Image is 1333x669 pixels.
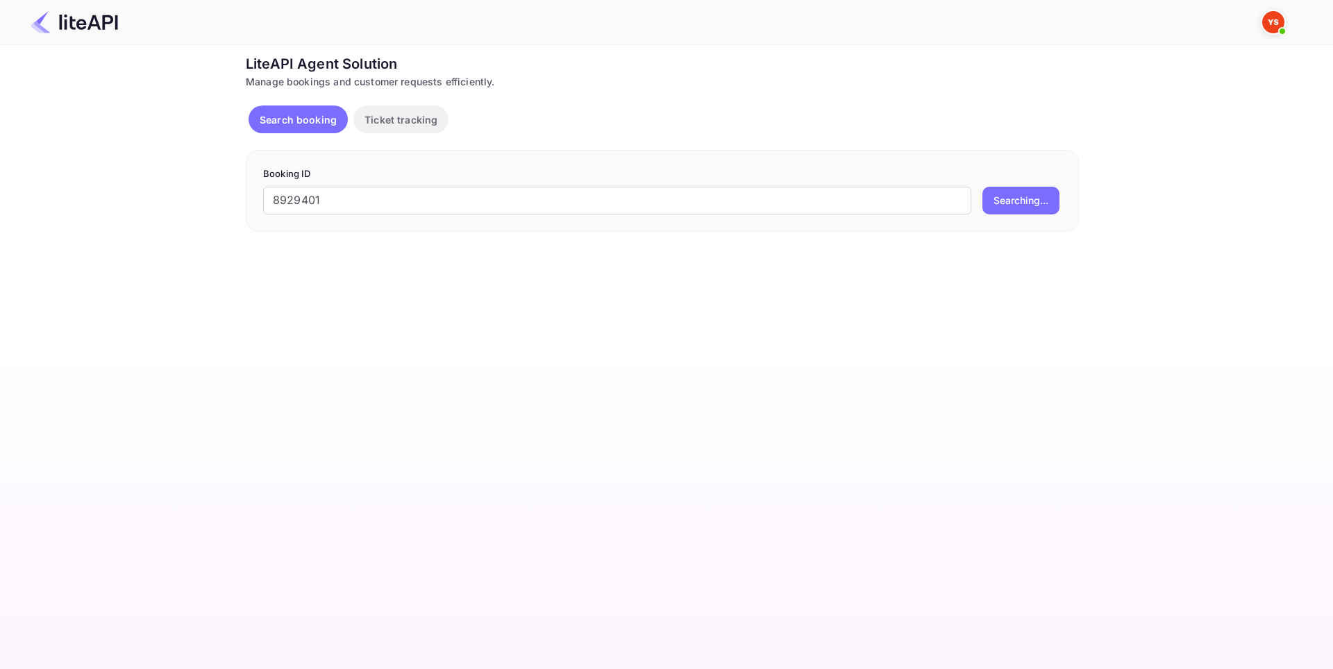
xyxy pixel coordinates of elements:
img: LiteAPI Logo [31,11,118,33]
p: Search booking [260,112,337,127]
button: Searching... [982,187,1059,214]
p: Ticket tracking [364,112,437,127]
div: LiteAPI Agent Solution [246,53,1079,74]
p: Booking ID [263,167,1062,181]
input: Enter Booking ID (e.g., 63782194) [263,187,971,214]
img: Yandex Support [1262,11,1284,33]
div: Manage bookings and customer requests efficiently. [246,74,1079,89]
